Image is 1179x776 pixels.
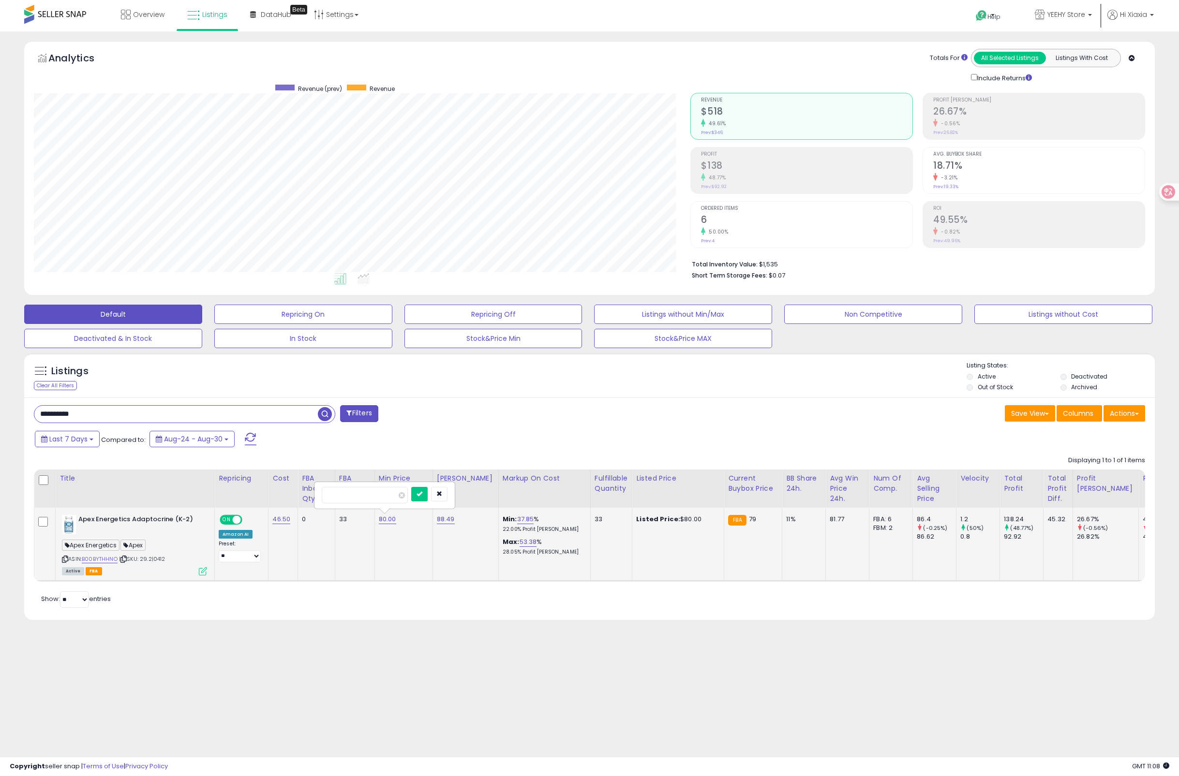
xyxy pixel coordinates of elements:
[503,526,583,533] p: 22.00% Profit [PERSON_NAME]
[34,381,77,390] div: Clear All Filters
[340,405,378,422] button: Filters
[214,329,392,348] button: In Stock
[1004,515,1043,524] div: 138.24
[339,515,367,524] div: 33
[1083,524,1108,532] small: (-0.56%)
[520,537,537,547] a: 53.38
[1004,532,1043,541] div: 92.92
[120,540,146,551] span: Apex
[594,305,772,324] button: Listings without Min/Max
[974,52,1046,64] button: All Selected Listings
[62,515,207,574] div: ASIN:
[917,515,956,524] div: 86.4
[728,473,778,494] div: Current Buybox Price
[1107,10,1154,31] a: Hi Xiaxia
[705,174,726,181] small: 48.77%
[60,473,210,483] div: Title
[1004,473,1039,494] div: Total Profit
[41,594,111,603] span: Show: entries
[974,305,1152,324] button: Listings without Cost
[1077,532,1138,541] div: 26.82%
[749,514,756,524] span: 79
[933,130,958,135] small: Prev: 26.82%
[594,329,772,348] button: Stock&Price MAX
[62,540,119,551] span: Apex Energetics
[503,537,520,546] b: Max:
[24,329,202,348] button: Deactivated & In Stock
[975,10,987,22] i: Get Help
[960,532,1000,541] div: 0.8
[933,160,1145,173] h2: 18.71%
[917,473,952,504] div: Avg Selling Price
[101,435,146,444] span: Compared to:
[214,305,392,324] button: Repricing On
[701,106,912,119] h2: $518
[119,555,165,563] span: | SKU: 29.2|0412
[595,515,625,524] div: 33
[379,473,429,483] div: Min Price
[133,10,164,19] span: Overview
[221,516,233,524] span: ON
[933,184,958,190] small: Prev: 19.33%
[1071,372,1107,381] label: Deactivated
[701,214,912,227] h2: 6
[873,515,905,524] div: FBA: 6
[1047,473,1069,504] div: Total Profit Diff.
[261,10,291,19] span: DataHub
[1077,515,1138,524] div: 26.67%
[705,228,728,235] small: 50.00%
[917,532,956,541] div: 86.62
[964,72,1044,83] div: Include Returns
[404,305,582,324] button: Repricing Off
[62,515,76,534] img: 11A+eFmUGPL._SL40_.jpg
[930,54,968,63] div: Totals For
[219,541,261,562] div: Preset:
[503,515,583,533] div: %
[503,514,517,524] b: Min:
[705,120,726,127] small: 49.61%
[701,152,912,157] span: Profit
[595,473,628,494] div: Fulfillable Quantity
[938,174,957,181] small: -3.21%
[437,473,494,483] div: [PERSON_NAME]
[202,10,227,19] span: Listings
[49,434,88,444] span: Last 7 Days
[692,258,1138,269] li: $1,535
[938,120,960,127] small: -0.56%
[967,524,984,532] small: (50%)
[339,473,371,504] div: FBA Available Qty
[24,305,202,324] button: Default
[379,514,396,524] a: 80.00
[786,515,818,524] div: 11%
[503,473,586,483] div: Markup on Cost
[1010,524,1033,532] small: (48.77%)
[1068,456,1145,465] div: Displaying 1 to 1 of 1 items
[728,515,746,526] small: FBA
[48,51,113,67] h5: Analytics
[830,515,862,524] div: 81.77
[933,98,1145,103] span: Profit [PERSON_NAME]
[1057,405,1102,422] button: Columns
[1120,10,1147,19] span: Hi Xiaxia
[769,271,785,280] span: $0.07
[1071,383,1097,391] label: Archived
[933,152,1145,157] span: Avg. Buybox Share
[978,383,1013,391] label: Out of Stock
[1045,52,1118,64] button: Listings With Cost
[437,514,455,524] a: 88.49
[701,130,723,135] small: Prev: $346
[933,106,1145,119] h2: 26.67%
[498,469,590,508] th: The percentage added to the cost of goods (COGS) that forms the calculator for Min & Max prices.
[503,538,583,556] div: %
[62,567,84,575] span: All listings currently available for purchase on Amazon
[692,260,758,268] b: Total Inventory Value:
[78,515,196,527] b: Apex Energetics Adaptocrine (K-2)
[938,228,960,235] small: -0.82%
[786,473,821,494] div: BB Share 24h.
[1063,409,1093,418] span: Columns
[830,473,865,504] div: Avg Win Price 24h.
[968,2,1019,31] a: Help
[219,473,264,483] div: Repricing
[784,305,962,324] button: Non Competitive
[164,434,223,444] span: Aug-24 - Aug-30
